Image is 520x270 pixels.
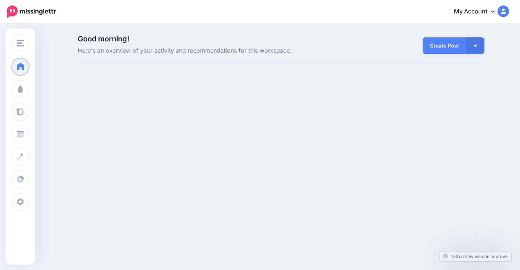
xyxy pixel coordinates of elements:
img: arrow-down-white.png [474,45,477,47]
span: Here's an overview of your activity and recommendations for this workspace. [78,46,345,56]
span: Good morning! [78,34,129,43]
img: Missinglettr [7,5,56,18]
a: My Account [447,3,509,21]
a: Tell us how we can improve [440,251,511,261]
img: menu.png [17,40,24,46]
a: Create Post [423,37,466,54]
